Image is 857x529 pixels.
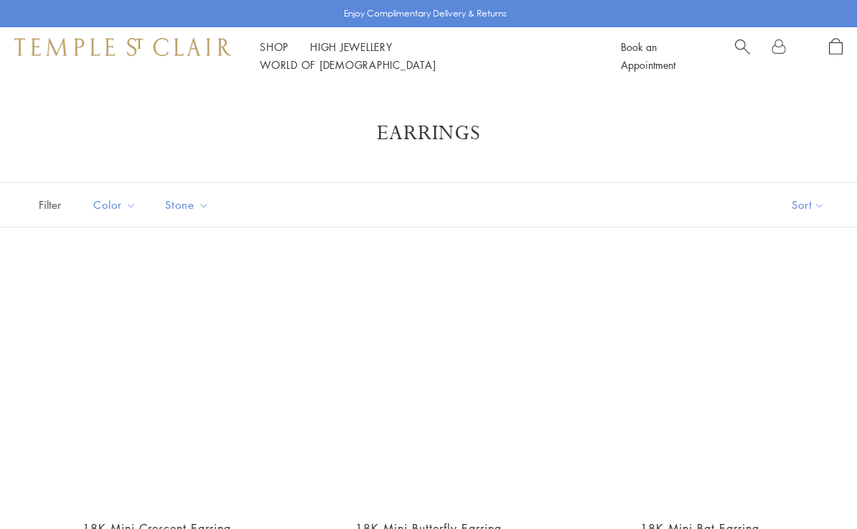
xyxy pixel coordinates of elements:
button: Color [83,189,147,221]
span: Stone [158,196,220,214]
span: Color [86,196,147,214]
a: Open Shopping Bag [829,38,843,74]
img: Temple St. Clair [14,38,231,55]
a: High JewelleryHigh Jewellery [310,39,393,54]
nav: Main navigation [260,38,589,74]
a: ShopShop [260,39,289,54]
a: Book an Appointment [621,39,675,72]
button: Show sort by [759,183,857,227]
button: Stone [154,189,220,221]
h1: Earrings [57,121,800,146]
a: Search [735,38,750,74]
p: Enjoy Complimentary Delivery & Returns [344,6,507,21]
a: World of [DEMOGRAPHIC_DATA]World of [DEMOGRAPHIC_DATA] [260,57,436,72]
a: E18105-MINICRES [36,263,278,506]
a: E18104-MINIBAT [579,263,821,506]
a: E18102-MINIBFLY [307,263,550,506]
